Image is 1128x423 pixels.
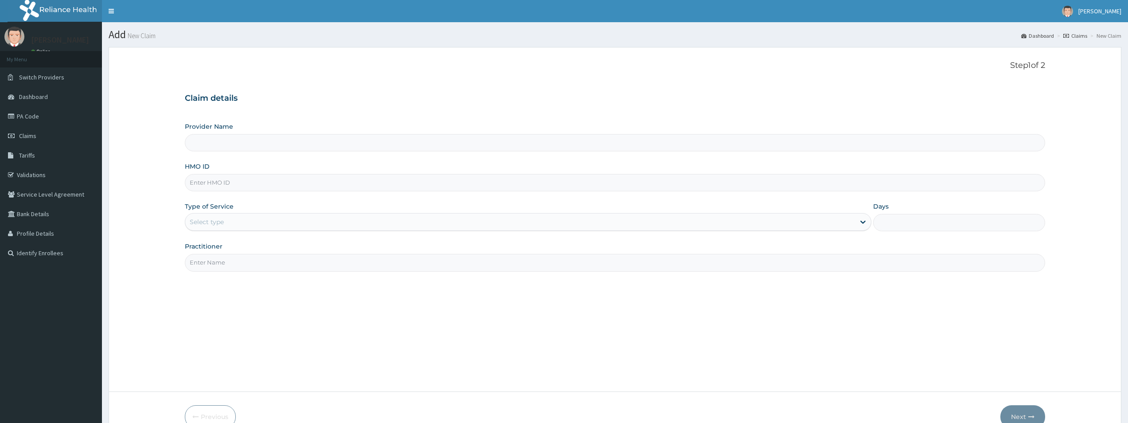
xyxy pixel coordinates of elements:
img: User Image [4,27,24,47]
label: Practitioner [185,242,222,251]
div: Select type [190,217,224,226]
span: [PERSON_NAME] [1078,7,1121,15]
p: [PERSON_NAME] [31,36,89,44]
label: Days [873,202,889,211]
span: Tariffs [19,151,35,159]
label: HMO ID [185,162,210,171]
a: Online [31,48,52,55]
p: Step 1 of 2 [185,61,1045,71]
small: New Claim [126,32,156,39]
a: Claims [1063,32,1087,40]
a: Dashboard [1021,32,1054,40]
h1: Add [109,29,1121,40]
input: Enter Name [185,254,1045,271]
li: New Claim [1088,32,1121,40]
label: Provider Name [185,122,233,131]
span: Claims [19,132,36,140]
label: Type of Service [185,202,234,211]
input: Enter HMO ID [185,174,1045,191]
img: User Image [1062,6,1073,17]
span: Dashboard [19,93,48,101]
span: Switch Providers [19,73,64,81]
h3: Claim details [185,94,1045,103]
